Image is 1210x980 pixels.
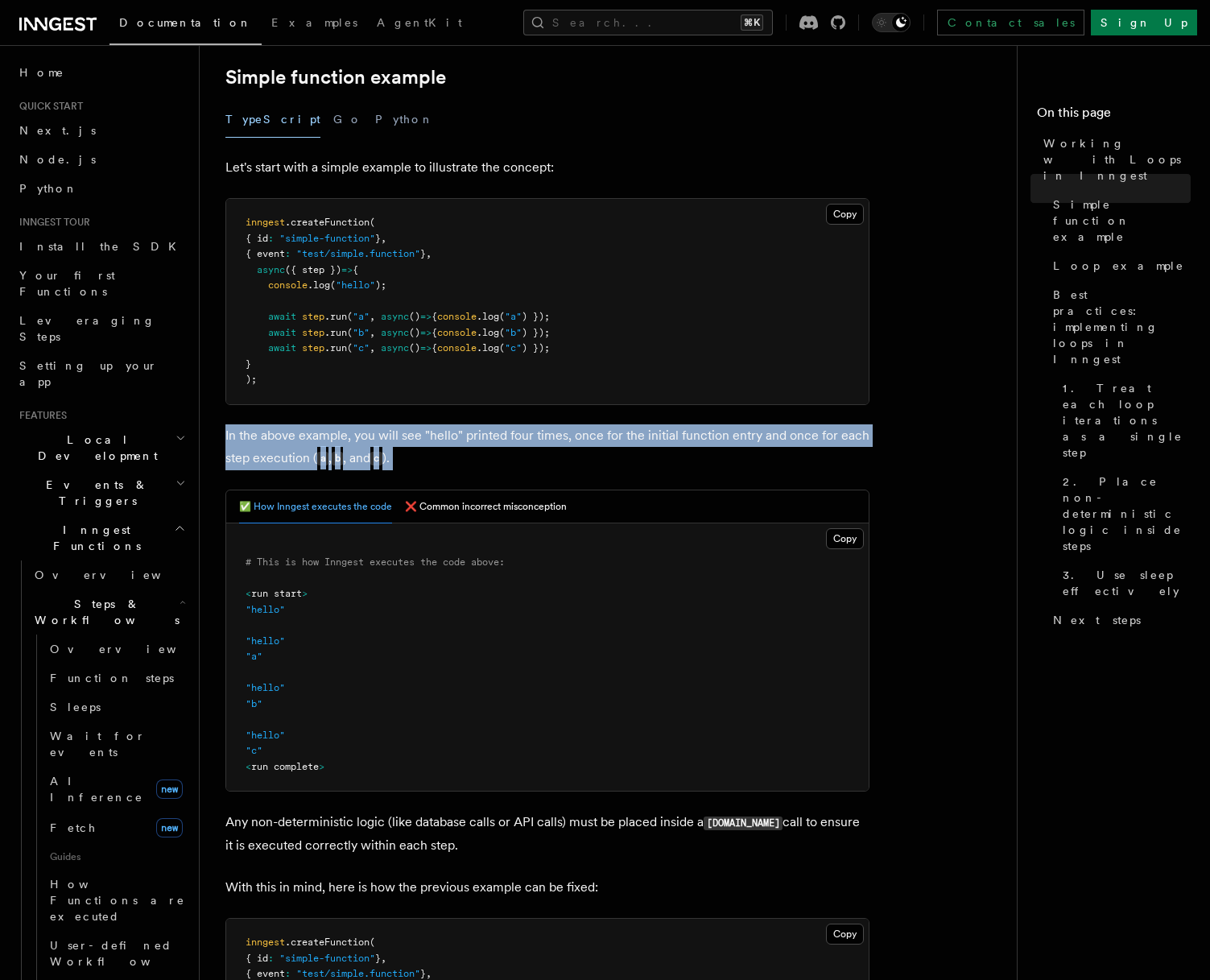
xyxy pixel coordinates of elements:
span: .log [308,279,330,291]
span: Guides [43,844,189,870]
span: .log [477,311,499,322]
span: new [156,818,183,837]
a: Node.js [13,145,189,174]
button: Go [333,101,362,138]
a: 2. Place non-deterministic logic inside steps [1056,467,1191,560]
span: ( [499,342,505,354]
span: { [353,264,358,275]
span: "hello" [246,682,285,693]
span: : [285,248,291,259]
span: .log [477,327,499,338]
span: ({ step }) [285,264,341,275]
a: Setting up your app [13,351,189,396]
a: Working with Loops in Inngest [1037,129,1191,190]
span: Examples [271,16,357,29]
span: .log [477,342,499,354]
p: Any non-deterministic logic (like database calls or API calls) must be placed inside a call to en... [225,811,869,857]
span: () [409,327,420,338]
span: : [285,968,291,979]
span: inngest [246,937,285,948]
button: Inngest Functions [13,515,189,560]
span: => [420,342,432,354]
a: Loop example [1047,251,1191,280]
span: console [437,311,477,322]
a: 3. Use sleep effectively [1056,560,1191,606]
span: "hello" [246,604,285,615]
span: () [409,342,420,354]
span: Quick start [13,100,83,113]
a: Sleeps [43,693,189,722]
span: "b" [505,327,522,338]
span: , [426,248,432,259]
button: Local Development [13,425,189,470]
span: ( [330,279,336,291]
a: Simple function example [225,66,446,89]
span: () [409,311,420,322]
a: AgentKit [367,5,472,43]
span: ( [370,217,375,228]
span: .run [324,342,347,354]
span: User-defined Workflows [50,939,195,968]
span: ( [347,342,353,354]
span: 1. Treat each loop iterations as a single step [1063,380,1191,461]
span: .createFunction [285,217,370,228]
span: "test/simple.function" [296,968,420,979]
span: Best practices: implementing loops in Inngest [1053,287,1191,367]
span: "b" [353,327,370,338]
span: Sleeps [50,701,101,713]
span: "b" [246,698,262,709]
span: Your first Functions [19,269,115,298]
a: Next steps [1047,606,1191,635]
span: "c" [505,342,522,354]
span: { id [246,953,268,964]
button: Copy [826,924,864,945]
a: Overview [28,560,189,589]
span: } [375,233,381,244]
span: Leveraging Steps [19,314,155,343]
span: , [370,342,375,354]
span: How Functions are executed [50,878,185,923]
span: ( [499,311,505,322]
span: ); [246,374,257,385]
span: Documentation [119,16,252,29]
a: Contact sales [937,10,1084,35]
span: console [437,342,477,354]
a: Best practices: implementing loops in Inngest [1047,280,1191,374]
span: await [268,327,296,338]
span: Events & Triggers [13,477,176,509]
span: Steps & Workflows [28,596,180,628]
span: { id [246,233,268,244]
span: } [246,358,251,370]
span: "a" [246,651,262,662]
a: Fetchnew [43,812,189,844]
span: Setting up your app [19,359,158,388]
span: Inngest Functions [13,522,174,554]
button: Copy [826,528,864,549]
a: How Functions are executed [43,870,189,931]
span: { [432,327,437,338]
a: Next.js [13,116,189,145]
button: Python [375,101,434,138]
span: 3. Use sleep effectively [1063,567,1191,599]
span: "simple-function" [279,953,375,964]
code: a [317,452,328,465]
span: "hello" [336,279,375,291]
span: } [420,968,426,979]
a: Home [13,58,189,87]
a: 1. Treat each loop iterations as a single step [1056,374,1191,467]
a: Sign Up [1091,10,1197,35]
span: run complete [251,761,319,772]
span: => [341,264,353,275]
span: async [381,327,409,338]
span: "hello" [246,635,285,647]
span: async [257,264,285,275]
span: Install the SDK [19,240,186,253]
span: "c" [353,342,370,354]
span: "test/simple.function" [296,248,420,259]
button: Steps & Workflows [28,589,189,635]
span: .createFunction [285,937,370,948]
span: Node.js [19,153,96,166]
span: Next.js [19,124,96,137]
span: Inngest tour [13,216,90,229]
span: Next steps [1053,612,1141,628]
